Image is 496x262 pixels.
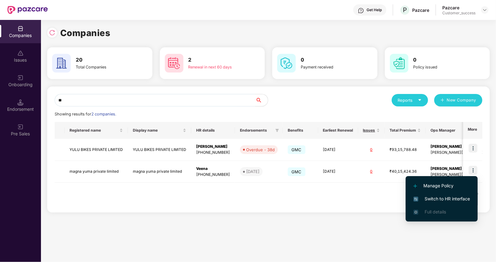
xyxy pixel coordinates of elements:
[17,75,24,81] img: svg+xml;base64,PHN2ZyB3aWR0aD0iMjAiIGhlaWdodD0iMjAiIHZpZXdCb3g9IjAgMCAyMCAyMCIgZmlsbD0ibm9uZSIgeG...
[196,166,230,172] div: Veena
[440,98,444,103] span: plus
[288,167,305,176] span: GMC
[17,124,24,130] img: svg+xml;base64,PHN2ZyB3aWR0aD0iMjAiIGhlaWdodD0iMjAiIHZpZXdCb3g9IjAgMCAyMCAyMCIgZmlsbD0ibm9uZSIgeG...
[17,50,24,56] img: svg+xml;base64,PHN2ZyBpZD0iSXNzdWVzX2Rpc2FibGVkIiB4bWxucz0iaHR0cDovL3d3dy53My5vcmcvMjAwMC9zdmciIH...
[17,99,24,105] img: svg+xml;base64,PHN2ZyB3aWR0aD0iMTQuNSIgaGVpZ2h0PSIxNC41IiB2aWV3Qm94PSIwIDAgMTYgMTYiIGZpbGw9Im5vbm...
[65,139,128,161] td: YULU BIKES PRIVATE LIMITED
[60,26,110,40] h1: Companies
[52,54,71,73] img: svg+xml;base64,PHN2ZyB4bWxucz0iaHR0cDovL3d3dy53My5vcmcvMjAwMC9zdmciIHdpZHRoPSI2MCIgaGVpZ2h0PSI2MC...
[463,122,482,139] th: More
[128,161,191,183] td: magna yuma private limited
[469,166,477,175] img: icon
[403,6,407,14] span: P
[413,56,467,64] h3: 0
[65,122,128,139] th: Registered name
[288,145,305,154] span: GMC
[275,129,279,132] span: filter
[283,122,318,139] th: Benefits
[91,112,116,116] span: 2 companies.
[255,94,268,106] button: search
[363,169,380,175] div: 0
[17,26,24,32] img: svg+xml;base64,PHN2ZyBpZD0iQ29tcGFuaWVzIiB4bWxucz0iaHR0cDovL3d3dy53My5vcmcvMjAwMC9zdmciIHdpZHRoPS...
[358,7,364,14] img: svg+xml;base64,PHN2ZyBpZD0iSGVscC0zMngzMiIgeG1sbnM9Imh0dHA6Ly93d3cudzMub3JnLzIwMDAvc3ZnIiB3aWR0aD...
[363,147,380,153] div: 0
[385,122,426,139] th: Total Premium
[413,182,470,189] span: Manage Policy
[133,128,182,133] span: Display name
[318,139,358,161] td: [DATE]
[301,56,354,64] h3: 0
[128,139,191,161] td: YULU BIKES PRIVATE LIMITED
[418,98,422,102] span: caret-down
[188,56,242,64] h3: 2
[240,128,273,133] span: Endorsements
[412,7,429,13] div: Pazcare
[76,56,129,64] h3: 20
[413,195,470,202] span: Switch to HR interface
[70,128,118,133] span: Registered name
[301,64,354,70] div: Payment received
[413,197,418,202] img: svg+xml;base64,PHN2ZyB4bWxucz0iaHR0cDovL3d3dy53My5vcmcvMjAwMC9zdmciIHdpZHRoPSIxNiIgaGVpZ2h0PSIxNi...
[65,161,128,183] td: magna yuma private limited
[413,64,467,70] div: Policy issued
[390,169,421,175] div: ₹40,15,424.36
[246,147,275,153] div: Overdue - 38d
[358,122,385,139] th: Issues
[363,128,375,133] span: Issues
[390,54,408,73] img: svg+xml;base64,PHN2ZyB4bWxucz0iaHR0cDovL3d3dy53My5vcmcvMjAwMC9zdmciIHdpZHRoPSI2MCIgaGVpZ2h0PSI2MC...
[413,184,417,188] img: svg+xml;base64,PHN2ZyB4bWxucz0iaHR0cDovL3d3dy53My5vcmcvMjAwMC9zdmciIHdpZHRoPSIxMi4yMDEiIGhlaWdodD...
[277,54,296,73] img: svg+xml;base64,PHN2ZyB4bWxucz0iaHR0cDovL3d3dy53My5vcmcvMjAwMC9zdmciIHdpZHRoPSI2MCIgaGVpZ2h0PSI2MC...
[434,94,482,106] button: plusNew Company
[398,97,422,103] div: Reports
[425,209,446,214] span: Full details
[49,30,55,36] img: svg+xml;base64,PHN2ZyBpZD0iUmVsb2FkLTMyeDMyIiB4bWxucz0iaHR0cDovL3d3dy53My5vcmcvMjAwMC9zdmciIHdpZH...
[196,172,230,178] div: [PHONE_NUMBER]
[128,122,191,139] th: Display name
[442,11,476,16] div: Customer_success
[447,97,476,103] span: New Company
[196,144,230,150] div: [PERSON_NAME]
[390,128,416,133] span: Total Premium
[469,144,477,152] img: icon
[442,5,476,11] div: Pazcare
[274,127,280,134] span: filter
[188,64,242,70] div: Renewal in next 60 days
[165,54,183,73] img: svg+xml;base64,PHN2ZyB4bWxucz0iaHR0cDovL3d3dy53My5vcmcvMjAwMC9zdmciIHdpZHRoPSI2MCIgaGVpZ2h0PSI2MC...
[7,6,48,14] img: New Pazcare Logo
[318,122,358,139] th: Earliest Renewal
[413,210,418,215] img: svg+xml;base64,PHN2ZyB4bWxucz0iaHR0cDovL3d3dy53My5vcmcvMjAwMC9zdmciIHdpZHRoPSIxNi4zNjMiIGhlaWdodD...
[196,150,230,156] div: [PHONE_NUMBER]
[482,7,487,12] img: svg+xml;base64,PHN2ZyBpZD0iRHJvcGRvd24tMzJ4MzIiIHhtbG5zPSJodHRwOi8vd3d3LnczLm9yZy8yMDAwL3N2ZyIgd2...
[367,7,382,12] div: Get Help
[255,98,268,103] span: search
[246,168,259,175] div: [DATE]
[55,112,116,116] span: Showing results for
[318,161,358,183] td: [DATE]
[390,147,421,153] div: ₹93,15,788.48
[191,122,235,139] th: HR details
[76,64,129,70] div: Total Companies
